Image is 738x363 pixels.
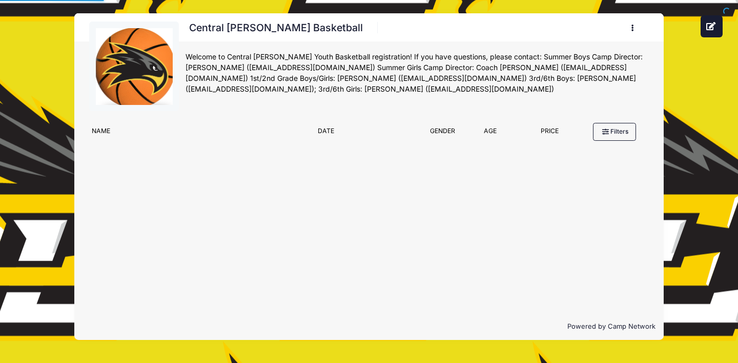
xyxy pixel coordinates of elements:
div: Name [87,126,313,141]
div: Date [313,126,420,141]
div: Age [465,126,516,141]
img: logo [96,28,173,105]
div: Welcome to Central [PERSON_NAME] Youth Basketball registration! If you have questions, please con... [186,52,649,95]
h1: Central [PERSON_NAME] Basketball [186,19,366,37]
p: Powered by Camp Network [83,322,655,332]
div: Gender [420,126,465,141]
button: Filters [593,123,636,140]
div: Price [516,126,583,141]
